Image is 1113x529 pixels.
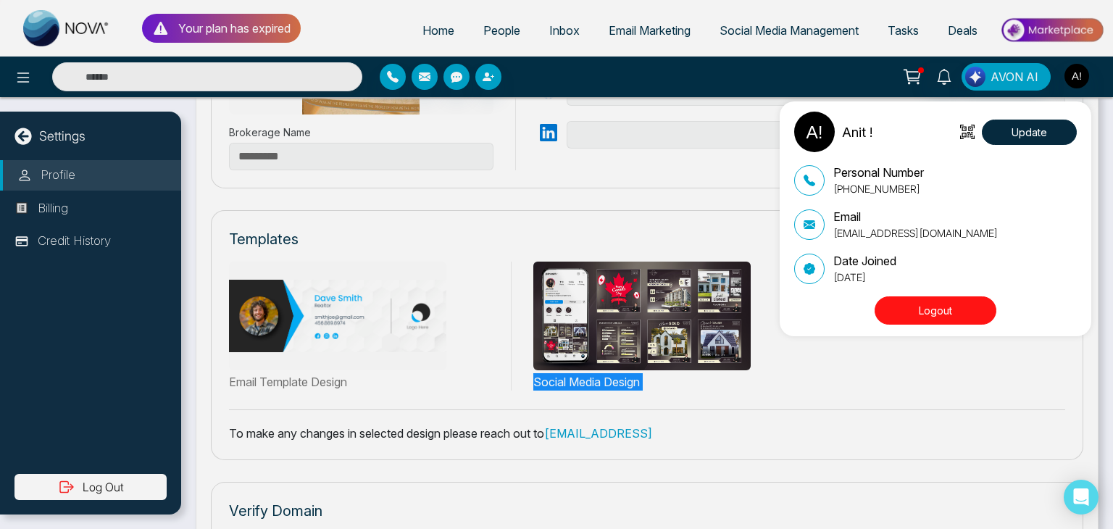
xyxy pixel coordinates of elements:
[833,208,998,225] p: Email
[982,120,1077,145] button: Update
[833,225,998,241] p: [EMAIL_ADDRESS][DOMAIN_NAME]
[875,296,996,325] button: Logout
[842,122,872,142] p: Anit !
[833,252,896,270] p: Date Joined
[833,164,924,181] p: Personal Number
[833,270,896,285] p: [DATE]
[833,181,924,196] p: [PHONE_NUMBER]
[1064,480,1099,515] div: Open Intercom Messenger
